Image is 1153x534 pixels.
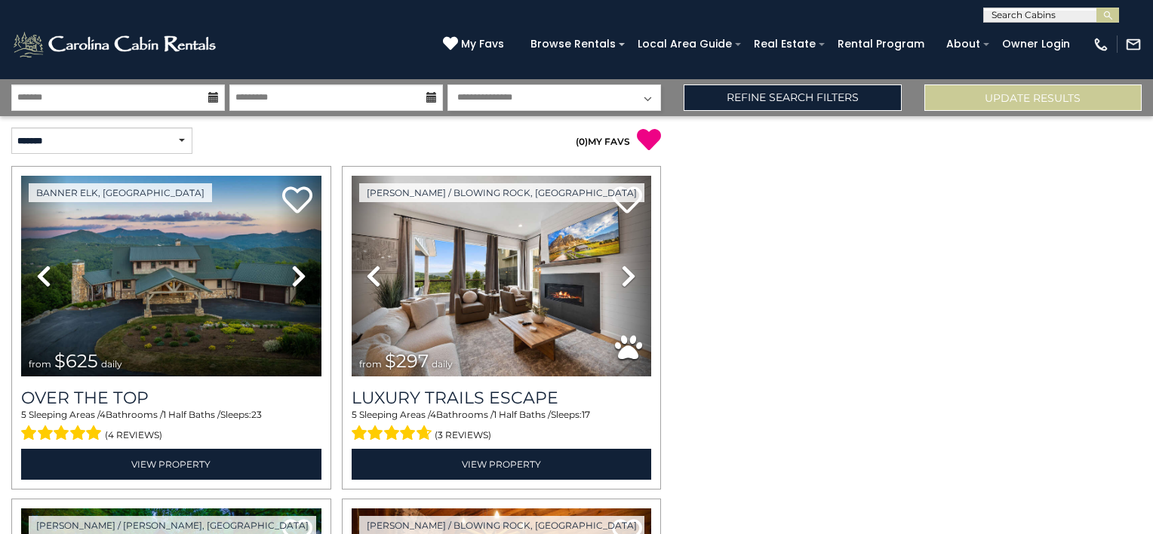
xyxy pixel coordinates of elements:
span: $297 [385,350,429,372]
a: View Property [352,449,652,480]
a: Over The Top [21,388,321,408]
span: daily [101,358,122,370]
a: Rental Program [830,32,932,56]
span: $625 [54,350,98,372]
a: My Favs [443,36,508,53]
span: daily [432,358,453,370]
span: 4 [100,409,106,420]
a: Owner Login [995,32,1078,56]
a: Banner Elk, [GEOGRAPHIC_DATA] [29,183,212,202]
span: 1 Half Baths / [163,409,220,420]
img: thumbnail_167153549.jpeg [21,176,321,376]
button: Update Results [924,84,1142,111]
a: About [939,32,988,56]
a: Real Estate [746,32,823,56]
a: (0)MY FAVS [576,136,630,147]
span: 1 Half Baths / [493,409,551,420]
img: phone-regular-white.png [1093,36,1109,53]
a: Refine Search Filters [684,84,901,111]
img: thumbnail_168695581.jpeg [352,176,652,376]
span: 5 [352,409,357,420]
img: White-1-2.png [11,29,220,60]
span: 17 [582,409,590,420]
span: (3 reviews) [435,425,491,445]
span: 5 [21,409,26,420]
a: View Property [21,449,321,480]
a: Local Area Guide [630,32,739,56]
a: [PERSON_NAME] / Blowing Rock, [GEOGRAPHIC_DATA] [359,183,644,202]
a: Luxury Trails Escape [352,388,652,408]
span: (4 reviews) [105,425,162,445]
span: My Favs [461,36,504,52]
div: Sleeping Areas / Bathrooms / Sleeps: [352,408,652,444]
a: Browse Rentals [523,32,623,56]
span: 0 [579,136,585,147]
span: from [29,358,51,370]
span: 4 [430,409,436,420]
div: Sleeping Areas / Bathrooms / Sleeps: [21,408,321,444]
a: Add to favorites [282,185,312,217]
span: ( ) [576,136,588,147]
span: from [359,358,382,370]
span: 23 [251,409,262,420]
img: mail-regular-white.png [1125,36,1142,53]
